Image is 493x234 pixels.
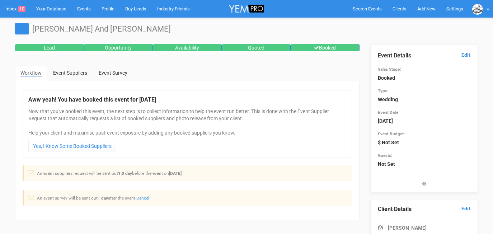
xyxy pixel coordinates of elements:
strong: 1.0 day [118,171,132,176]
a: ← [15,23,29,34]
small: Guests: [378,153,392,158]
small: An event survey will be sent out after the event. [37,196,149,201]
strong: [DATE] [378,118,393,124]
span: 10 [18,6,25,12]
div: Quoted [222,44,291,51]
a: Workflow [15,66,47,81]
small: Event Budget: [378,131,405,136]
a: Edit [461,205,470,212]
div: Opportunity [84,44,153,51]
span: Add New [417,6,436,11]
strong: 1 day [98,196,108,201]
legend: Event Details [378,52,470,60]
img: data [472,4,483,15]
a: Event Survey [93,66,133,80]
span: Search Events [353,6,382,11]
p: Now that you've booked this event, the next step is to collect information to help the event run ... [28,108,346,136]
strong: Not Set [378,161,395,167]
div: Booked [291,44,360,51]
a: Yes, I Know Some Booked Suppliers [28,140,116,152]
a: Edit [461,52,470,58]
small: Event Date [378,110,398,115]
small: Sales Stage: [378,67,401,72]
strong: Wedding [378,97,398,102]
legend: Aww yeah! You have booked this event for [DATE] [28,96,346,104]
div: Availability [153,44,222,51]
strong: Booked [378,75,395,81]
a: Cancel [136,196,149,201]
strong: [PERSON_NAME] [388,225,427,231]
div: Lead [15,44,84,51]
strong: $ Not Set [378,140,399,145]
legend: Client Details [378,205,470,214]
h1: [PERSON_NAME] And [PERSON_NAME] [15,25,478,33]
a: Event Suppliers [48,66,93,80]
small: An event suppliers request will be sent out before the event on . [37,171,183,176]
span: Clients [393,6,407,11]
small: Type: [378,88,388,93]
strong: [DATE] [169,171,182,176]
